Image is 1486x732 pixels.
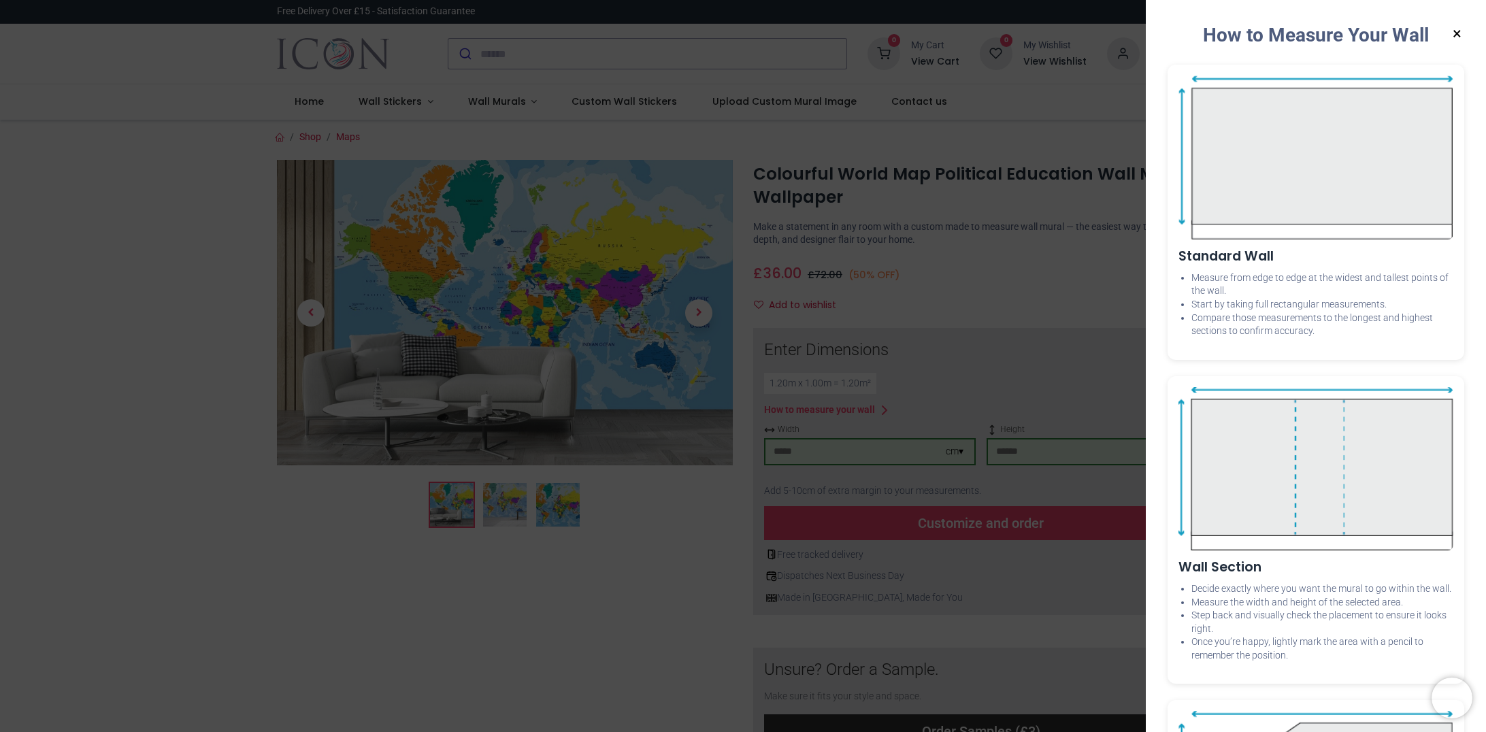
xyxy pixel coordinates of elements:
[1191,635,1453,662] li: Once you’re happy, lightly mark the area with a pencil to remember the position.
[1168,22,1464,48] div: How to Measure Your Wall
[1191,582,1453,596] li: Decide exactly where you want the mural to go within the wall.
[1178,76,1453,239] img: Standard Wall
[1191,596,1453,610] li: Measure the width and height of the selected area.
[1178,248,1453,266] h3: Standard Wall
[1432,678,1472,718] iframe: Brevo live chat
[1449,22,1466,46] button: ×
[1178,559,1453,577] h3: Wall Section
[1191,312,1453,338] li: Compare those measurements to the longest and highest sections to confirm accuracy.
[1191,298,1453,312] li: Start by taking full rectangular measurements.
[1191,271,1453,298] li: Measure from edge to edge at the widest and tallest points of the wall.
[1178,387,1453,550] img: Wall Section
[1191,609,1453,635] li: Step back and visually check the placement to ensure it looks right.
